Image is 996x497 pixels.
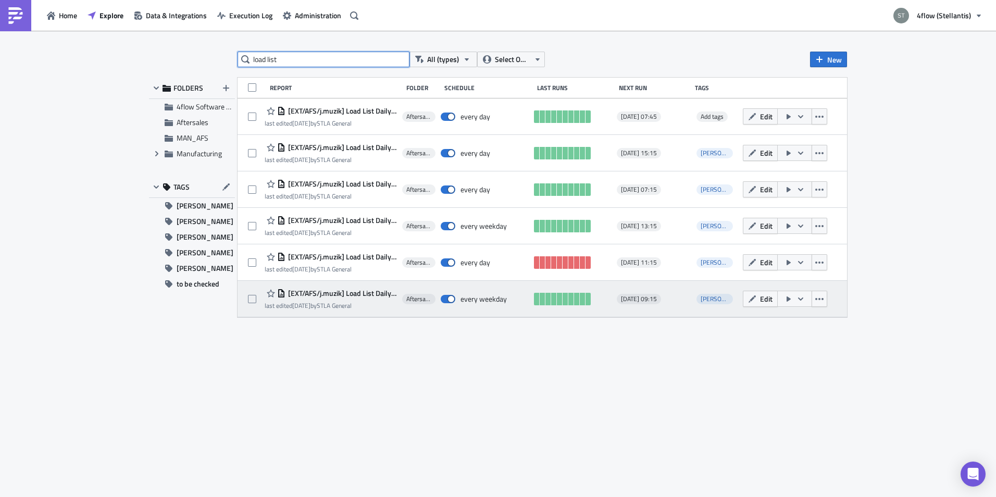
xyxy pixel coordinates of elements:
span: t.bilek [696,294,733,304]
span: [EXT/AFS/j.muzik] Load List Daily 9:15 - Escalation 1 [285,289,397,298]
div: every day [460,148,490,158]
div: Schedule [444,84,532,92]
div: every weekday [460,221,507,231]
button: [PERSON_NAME] [149,229,235,245]
button: [PERSON_NAME] [149,260,235,276]
span: Aftersales [406,222,431,230]
button: New [810,52,847,67]
div: last edited by STLA General [265,265,397,273]
button: Select Owner [477,52,545,67]
span: Edit [760,293,773,304]
span: [DATE] 07:45 [621,113,657,121]
button: [PERSON_NAME] [149,245,235,260]
div: Folder [406,84,439,92]
time: 2025-08-26T14:12:00Z [292,191,310,201]
div: every day [460,185,490,194]
span: Add tags [696,111,728,122]
span: [DATE] 11:15 [621,258,657,267]
button: Home [42,7,82,23]
span: [DATE] 15:15 [621,149,657,157]
span: [PERSON_NAME] [701,221,749,231]
time: 2025-08-26T14:14:59Z [292,301,310,310]
button: Edit [743,218,778,234]
button: Data & Integrations [129,7,212,23]
div: last edited by STLA General [265,119,397,127]
span: t.bilek [696,221,733,231]
span: 4flow (Stellantis) [917,10,971,21]
button: Administration [278,7,346,23]
span: 4flow Software KAM [177,101,241,112]
span: Edit [760,184,773,195]
span: t.bilek [696,184,733,195]
span: Data & Integrations [146,10,207,21]
span: Select Owner [495,54,530,65]
span: Edit [760,257,773,268]
span: [EXT/AFS/j.muzik] Load List Daily 13:15 - Escalation 3 [285,216,397,225]
button: 4flow (Stellantis) [887,4,988,27]
time: 2025-09-01T13:32:53Z [292,118,310,128]
span: Aftersales [406,258,431,267]
button: Edit [743,291,778,307]
span: [DATE] 09:15 [621,295,657,303]
div: last edited by STLA General [265,156,397,164]
span: [EXT/AFS/j.muzik] Load List Daily 7:15 - Operational GEFCO FR [285,106,397,116]
span: [PERSON_NAME] [701,184,749,194]
button: Edit [743,181,778,197]
span: [PERSON_NAME] [701,294,749,304]
span: [PERSON_NAME] [177,214,233,229]
div: last edited by STLA General [265,229,397,237]
span: Aftersales [406,185,431,194]
span: [PERSON_NAME] [177,245,233,260]
span: Execution Log [229,10,272,21]
img: PushMetrics [7,7,24,24]
span: [PERSON_NAME] [177,260,233,276]
button: All (types) [409,52,477,67]
time: 2025-08-26T14:12:56Z [292,228,310,238]
button: [PERSON_NAME] [149,214,235,229]
span: t.bilek [696,148,733,158]
span: [PERSON_NAME] [177,198,233,214]
span: Home [59,10,77,21]
span: [EXT/AFS/j.muzik] Load List Daily 11:15 - Escalation 2 [285,252,397,262]
span: Manufacturing [177,148,222,159]
button: Explore [82,7,129,23]
span: TAGS [173,182,190,192]
div: every day [460,258,490,267]
span: Aftersales [406,295,431,303]
span: Edit [760,111,773,122]
span: Edit [760,147,773,158]
span: [EXT/AFS/j.muzik] Load List Daily 15:15 - Escalation 4 [285,143,397,152]
span: Aftersales [177,117,208,128]
div: last edited by STLA General [265,192,397,200]
button: Edit [743,108,778,125]
span: [DATE] 13:15 [621,222,657,230]
button: Edit [743,254,778,270]
span: Aftersales [406,113,431,121]
span: t.bilek [696,257,733,268]
div: Tags [695,84,739,92]
span: Edit [760,220,773,231]
div: every weekday [460,294,507,304]
button: to be checked [149,276,235,292]
span: Add tags [701,111,724,121]
time: 2025-08-26T14:12:12Z [292,155,310,165]
div: Report [270,84,401,92]
span: [PERSON_NAME] [701,148,749,158]
span: [DATE] 07:15 [621,185,657,194]
span: [PERSON_NAME] [701,257,749,267]
span: Administration [295,10,341,21]
button: Execution Log [212,7,278,23]
span: to be checked [177,276,219,292]
span: Aftersales [406,149,431,157]
span: Explore [99,10,123,21]
time: 2025-08-26T14:14:02Z [292,264,310,274]
div: last edited by STLA General [265,302,397,309]
span: MAN_AFS [177,132,208,143]
button: [PERSON_NAME] [149,198,235,214]
div: every day [460,112,490,121]
div: Last Runs [537,84,614,92]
